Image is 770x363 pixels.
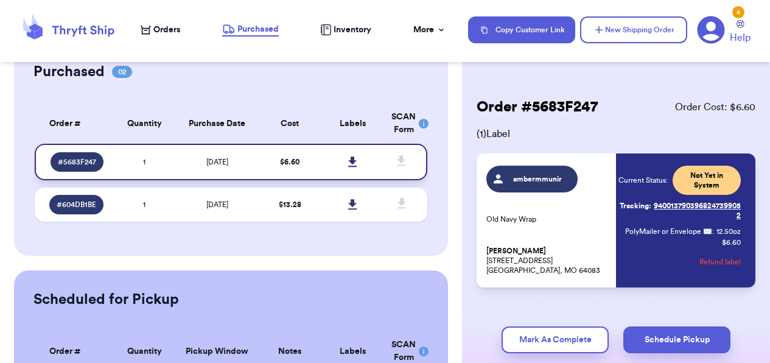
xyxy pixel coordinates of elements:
[35,104,113,144] th: Order #
[176,104,259,144] th: Purchase Date
[620,201,651,211] span: Tracking:
[206,158,228,166] span: [DATE]
[716,227,741,236] span: 12.50 oz
[206,201,228,208] span: [DATE]
[697,16,725,44] a: 4
[143,201,145,208] span: 1
[580,16,687,43] button: New Shipping Order
[486,247,546,256] span: [PERSON_NAME]
[391,111,413,136] div: SCAN Form
[509,174,567,184] span: ambermmunir
[33,290,179,309] h2: Scheduled for Pickup
[334,24,371,36] span: Inventory
[680,171,733,190] span: Not Yet in System
[468,16,575,43] button: Copy Customer Link
[722,238,741,247] p: $6.60
[321,104,384,144] th: Labels
[699,248,741,275] button: Refund label
[732,6,744,18] div: 4
[141,24,180,36] a: Orders
[477,127,755,141] span: ( 1 ) Label
[58,157,96,167] span: # 5683F247
[625,228,712,235] span: PolyMailer or Envelope ✉️
[730,20,751,45] a: Help
[730,30,751,45] span: Help
[143,158,145,166] span: 1
[477,97,598,117] h2: Order # 5683F247
[623,326,730,353] button: Schedule Pickup
[502,326,609,353] button: Mark As Complete
[413,24,446,36] div: More
[237,23,279,35] span: Purchased
[486,246,609,275] p: [STREET_ADDRESS] [GEOGRAPHIC_DATA], MO 64083
[222,23,279,37] a: Purchased
[259,104,321,144] th: Cost
[33,62,105,82] h2: Purchased
[486,214,609,224] p: Old Navy Wrap
[57,200,96,210] span: # 604DB1BE
[618,196,741,225] a: Tracking:9400137903968247399052
[675,100,755,115] span: Order Cost: $ 6.60
[320,24,371,36] a: Inventory
[112,66,132,78] span: 02
[280,158,299,166] span: $ 6.60
[113,104,176,144] th: Quantity
[712,227,714,236] span: :
[618,175,668,185] span: Current Status:
[153,24,180,36] span: Orders
[279,201,301,208] span: $ 13.28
